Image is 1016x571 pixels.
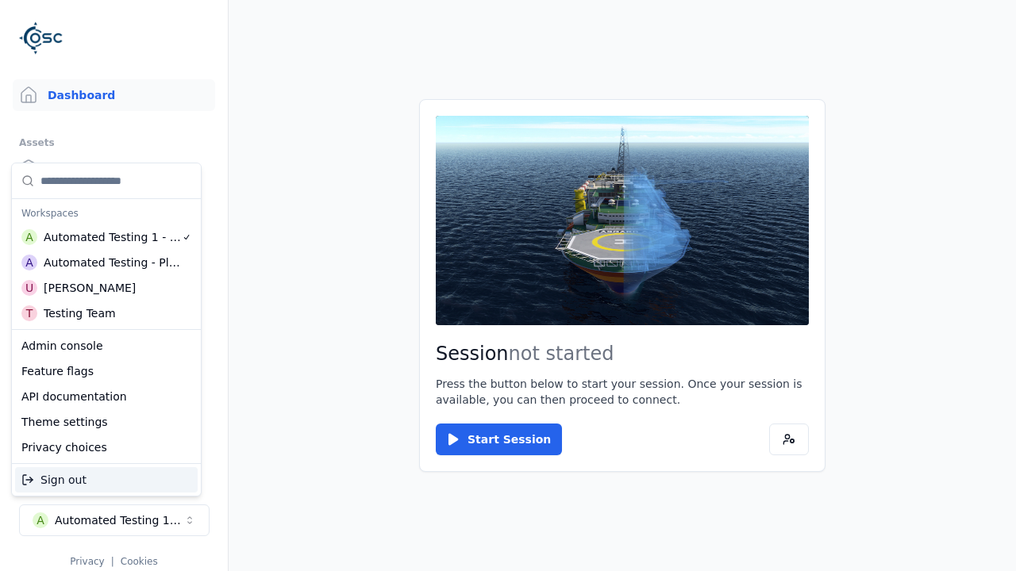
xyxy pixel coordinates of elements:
div: Testing Team [44,305,116,321]
div: Suggestions [12,464,201,496]
div: Admin console [15,333,198,358]
div: [PERSON_NAME] [44,280,136,296]
div: Theme settings [15,409,198,435]
div: Suggestions [12,163,201,329]
div: Privacy choices [15,435,198,460]
div: API documentation [15,384,198,409]
div: Sign out [15,467,198,492]
div: A [21,255,37,270]
div: U [21,280,37,296]
div: Suggestions [12,330,201,463]
div: Automated Testing 1 - Playwright [44,229,182,245]
div: Automated Testing - Playwright [44,255,181,270]
div: Workspaces [15,202,198,224]
div: A [21,229,37,245]
div: T [21,305,37,321]
div: Feature flags [15,358,198,384]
